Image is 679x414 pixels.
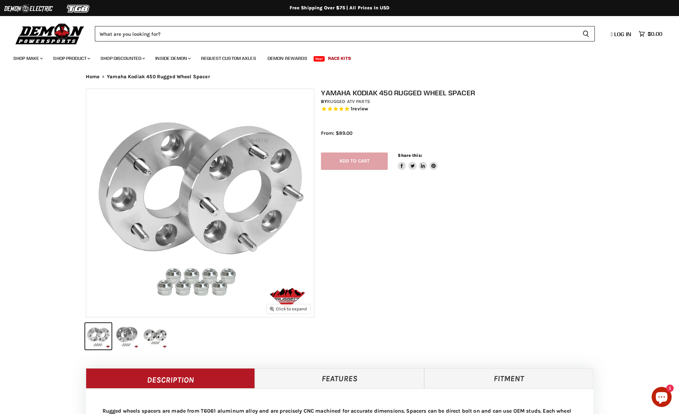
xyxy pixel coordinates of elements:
[255,368,424,388] a: Features
[321,98,600,105] div: by
[648,31,662,37] span: $0.00
[150,51,195,65] a: Inside Demon
[95,26,595,41] form: Product
[85,323,112,349] button: Yamaha Kodiak 450 Rugged Wheel Spacer thumbnail
[270,306,307,311] span: Click to expand
[142,323,168,349] button: Yamaha Kodiak 450 Rugged Wheel Spacer thumbnail
[327,99,370,104] a: Rugged ATV Parts
[608,31,635,37] a: Log in
[398,152,438,170] aside: Share this:
[424,368,593,388] a: Fitment
[398,153,422,158] span: Share this:
[86,89,314,317] img: Yamaha Kodiak 450 Rugged Wheel Spacer
[323,51,356,65] a: Race Kits
[53,2,104,15] img: TGB Logo 2
[48,51,94,65] a: Shop Product
[196,51,261,65] a: Request Custom Axles
[321,89,600,97] h1: Yamaha Kodiak 450 Rugged Wheel Spacer
[267,304,310,313] button: Click to expand
[86,74,100,80] a: Home
[95,26,577,41] input: Search
[263,51,312,65] a: Demon Rewards
[72,5,607,11] div: Free Shipping Over $75 | All Prices In USD
[635,29,666,39] a: $0.00
[8,51,47,65] a: Shop Make
[96,51,149,65] a: Shop Discounted
[8,49,661,65] ul: Main menu
[577,26,595,41] button: Search
[351,106,368,112] span: 1 reviews
[3,2,53,15] img: Demon Electric Logo 2
[72,74,607,80] nav: Breadcrumbs
[86,368,255,388] a: Description
[650,387,674,409] inbox-online-store-chat: Shopify online store chat
[314,56,325,62] span: New!
[13,22,87,45] img: Demon Powersports
[614,31,631,37] span: Log in
[321,130,352,136] span: From: $89.00
[352,106,368,112] span: review
[107,74,210,80] span: Yamaha Kodiak 450 Rugged Wheel Spacer
[321,106,600,113] span: Rated 5.0 out of 5 stars 1 reviews
[114,323,140,349] button: Yamaha Kodiak 450 Rugged Wheel Spacer thumbnail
